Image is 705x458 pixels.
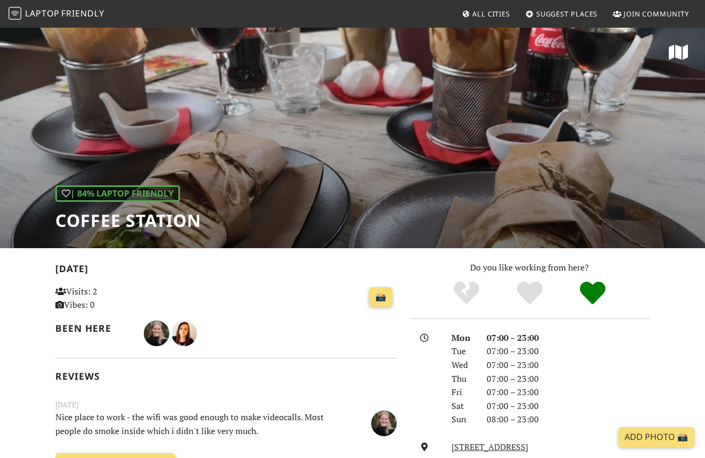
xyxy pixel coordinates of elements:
[445,413,480,427] div: Sun
[498,280,561,307] div: Yes
[618,427,694,447] a: Add Photo 📸
[452,441,528,453] a: [STREET_ADDRESS]
[445,331,480,345] div: Mon
[371,411,397,436] img: 2358-mariken.jpg
[171,321,197,346] img: 1540-sejla.jpg
[144,321,169,346] img: 2358-mariken.jpg
[521,4,602,23] a: Suggest Places
[536,9,598,19] span: Suggest Places
[445,399,480,413] div: Sat
[409,261,650,275] p: Do you like working from here?
[435,280,498,307] div: No
[9,5,104,23] a: LaptopFriendly LaptopFriendly
[480,358,656,372] div: 07:00 – 23:00
[49,399,403,411] small: [DATE]
[55,210,201,231] h1: Coffee Station
[480,331,656,345] div: 07:00 – 23:00
[561,280,625,307] div: Definitely!
[480,345,656,358] div: 07:00 – 23:00
[480,372,656,386] div: 07:00 – 23:00
[624,9,689,19] span: Join Community
[25,7,60,19] span: Laptop
[480,413,656,427] div: 08:00 – 23:00
[55,285,161,312] p: Visits: 2 Vibes: 0
[609,4,693,23] a: Join Community
[171,326,197,338] span: Šejla Behlić
[9,7,21,20] img: LaptopFriendly
[445,386,480,399] div: Fri
[457,4,514,23] a: All Cities
[472,9,510,19] span: All Cities
[55,185,180,202] div: | 84% Laptop Friendly
[371,416,397,428] span: Mariken Balk
[144,326,171,338] span: Mariken Balk
[445,345,480,358] div: Tue
[55,323,131,334] h2: Been here
[445,358,480,372] div: Wed
[55,371,397,382] h2: Reviews
[480,399,656,413] div: 07:00 – 23:00
[369,287,392,307] a: 📸
[61,7,104,19] span: Friendly
[55,263,397,279] h2: [DATE]
[49,411,344,438] p: Nice place to work - the wifi was good enough to make videocalls. Most people do smoke inside whi...
[480,386,656,399] div: 07:00 – 23:00
[445,372,480,386] div: Thu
